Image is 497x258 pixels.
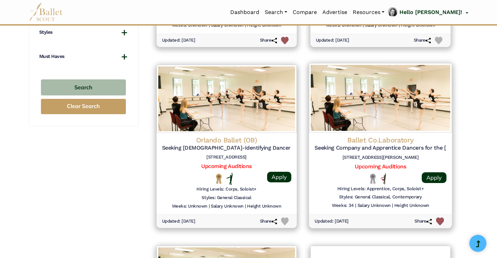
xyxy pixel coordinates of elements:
img: Flat [226,173,233,185]
a: Search [262,5,290,19]
h6: | [355,203,356,209]
h6: | [392,203,393,209]
img: Local [368,173,377,184]
a: Upcoming Auditions [201,163,251,169]
h4: Ballet Co.Laboratory [315,135,447,145]
button: Clear Search [41,99,126,114]
p: Hello [PERSON_NAME]! [399,8,462,17]
a: profile picture Hello [PERSON_NAME]! [387,6,468,17]
h6: Salary Unknown [211,203,243,209]
img: profile picture [388,7,397,20]
button: Search [41,79,126,95]
img: Heart [281,37,289,45]
img: Heart [435,37,443,45]
h6: Hiring Levels: Apprentice, Corps, Soloist+ [337,186,424,192]
a: Dashboard [228,5,262,19]
img: National [215,173,223,184]
h5: Seeking Company and Apprentice Dancers for the [DATE]-[DATE] Season [315,145,447,152]
h6: Share [260,37,277,43]
a: Compare [290,5,320,19]
h4: Orlando Ballet (OB) [162,136,291,145]
h6: [STREET_ADDRESS] [162,154,291,160]
h5: Seeking [DEMOGRAPHIC_DATA]-Identifying Dancer for Immediate Hire ([DATE]-[DATE] Season) [162,145,291,152]
h6: Height Unknown [394,203,429,209]
h6: Updated: [DATE] [315,218,349,224]
button: Styles [39,29,128,36]
h6: Salary Unknown [357,203,390,209]
a: Apply [267,172,291,182]
h6: Hiring Levels: Corps, Soloist+ [196,186,257,192]
h6: [STREET_ADDRESS][PERSON_NAME] [315,154,447,160]
h6: Styles: General Classical, Contemporary [339,194,422,200]
h6: Share [260,218,277,224]
h4: Styles [39,29,53,36]
h6: | [209,203,210,209]
a: Resources [350,5,387,19]
img: Logo [157,65,297,133]
button: Must Haves [39,53,128,60]
h6: Weeks: 34 [332,203,354,209]
h6: Height Unknown [247,203,281,209]
h4: Must Haves [39,53,64,60]
h6: Weeks: Unknown [172,203,207,209]
h6: Share [414,218,432,224]
img: Logo [309,63,452,133]
a: Apply [422,172,446,183]
h6: | [245,203,246,209]
img: Heart [281,217,289,225]
h6: Styles: General Classical [202,195,251,201]
h6: Updated: [DATE] [316,37,349,43]
h6: Updated: [DATE] [162,218,195,224]
img: All [380,173,385,184]
a: Advertise [320,5,350,19]
h6: Share [414,37,431,43]
h6: Updated: [DATE] [162,37,195,43]
a: Upcoming Auditions [355,163,406,170]
img: Heart [436,217,444,225]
